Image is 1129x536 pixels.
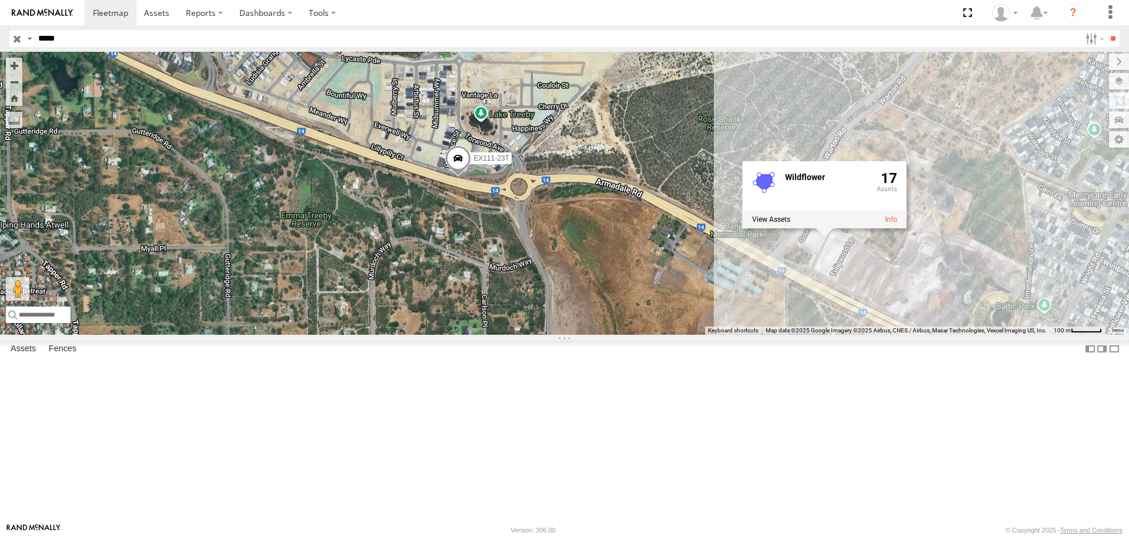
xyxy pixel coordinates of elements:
[6,524,61,536] a: Visit our Website
[1111,328,1124,332] a: Terms (opens in new tab)
[885,215,897,224] a: View fence details
[6,74,22,90] button: Zoom out
[12,9,73,17] img: rand-logo.svg
[6,277,29,301] button: Drag Pegman onto the map to open Street View
[877,171,897,208] div: 17
[1050,327,1105,335] button: Map scale: 100 m per 49 pixels
[1109,131,1129,148] label: Map Settings
[6,90,22,106] button: Zoom Home
[785,173,867,182] div: Fence Name - Wildflower
[1108,341,1120,358] label: Hide Summary Table
[473,154,509,162] span: EX111-23T
[1060,527,1123,534] a: Terms and Conditions
[766,327,1047,334] span: Map data ©2025 Google Imagery ©2025 Airbus, CNES / Airbus, Maxar Technologies, Vexcel Imaging US,...
[752,215,790,224] label: View assets associated with this fence
[1006,527,1123,534] div: © Copyright 2025 -
[5,341,42,358] label: Assets
[1081,30,1106,47] label: Search Filter Options
[6,58,22,74] button: Zoom in
[1096,341,1108,358] label: Dock Summary Table to the Right
[25,30,34,47] label: Search Query
[1064,4,1083,22] i: ?
[708,327,759,335] button: Keyboard shortcuts
[988,4,1022,22] div: Hayley Petersen
[43,341,82,358] label: Fences
[1054,327,1071,334] span: 100 m
[6,112,22,128] label: Measure
[1084,341,1096,358] label: Dock Summary Table to the Left
[511,527,556,534] div: Version: 306.00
